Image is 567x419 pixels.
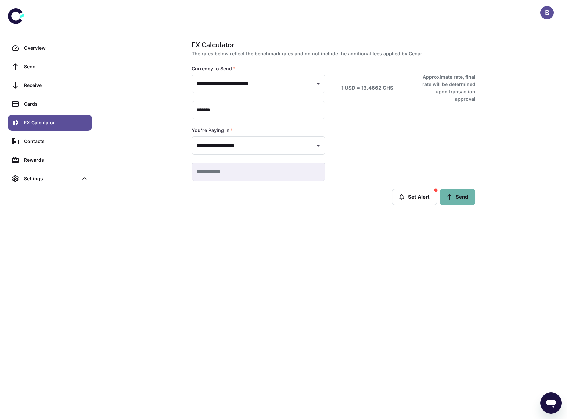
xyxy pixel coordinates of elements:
[192,65,235,72] label: Currency to Send
[24,138,88,145] div: Contacts
[24,175,78,182] div: Settings
[24,100,88,108] div: Cards
[314,79,323,88] button: Open
[341,84,393,92] h6: 1 USD = 13.4662 GHS
[24,119,88,126] div: FX Calculator
[440,189,475,205] a: Send
[24,44,88,52] div: Overview
[540,392,562,414] iframe: Button to launch messaging window, conversation in progress
[24,82,88,89] div: Receive
[192,127,233,134] label: You're Paying In
[392,189,437,205] button: Set Alert
[8,133,92,149] a: Contacts
[314,141,323,150] button: Open
[8,115,92,131] a: FX Calculator
[8,40,92,56] a: Overview
[24,156,88,164] div: Rewards
[415,73,475,103] h6: Approximate rate, final rate will be determined upon transaction approval
[8,77,92,93] a: Receive
[192,40,473,50] h1: FX Calculator
[8,171,92,187] div: Settings
[24,63,88,70] div: Send
[8,96,92,112] a: Cards
[8,152,92,168] a: Rewards
[8,59,92,75] a: Send
[540,6,554,19] button: B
